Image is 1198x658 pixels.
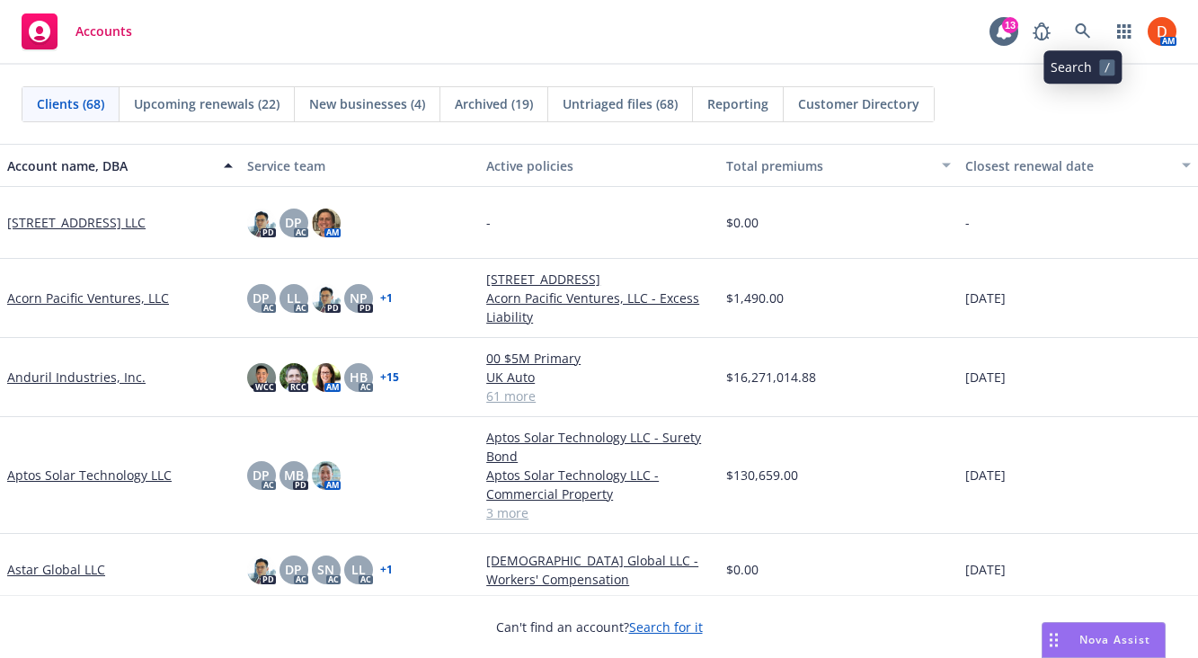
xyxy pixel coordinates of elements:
[285,560,302,579] span: DP
[965,560,1006,579] span: [DATE]
[253,289,270,307] span: DP
[240,144,480,187] button: Service team
[75,24,132,39] span: Accounts
[1043,623,1065,657] div: Drag to move
[1024,13,1060,49] a: Report a Bug
[247,363,276,392] img: photo
[312,363,341,392] img: photo
[312,209,341,237] img: photo
[496,618,703,636] span: Can't find an account?
[486,428,712,466] a: Aptos Solar Technology LLC - Surety Bond
[486,349,712,368] a: 00 $5M Primary
[707,94,768,113] span: Reporting
[14,6,139,57] a: Accounts
[965,156,1171,175] div: Closest renewal date
[1079,632,1150,647] span: Nova Assist
[37,94,104,113] span: Clients (68)
[486,213,491,232] span: -
[726,466,798,485] span: $130,659.00
[253,466,270,485] span: DP
[1002,17,1018,33] div: 13
[7,213,146,232] a: [STREET_ADDRESS] LLC
[965,466,1006,485] span: [DATE]
[719,144,959,187] button: Total premiums
[247,209,276,237] img: photo
[7,368,146,387] a: Anduril Industries, Inc.
[726,156,932,175] div: Total premiums
[965,213,970,232] span: -
[486,368,712,387] a: UK Auto
[7,289,169,307] a: Acorn Pacific Ventures, LLC
[965,289,1006,307] span: [DATE]
[287,289,301,307] span: LL
[486,387,712,405] a: 61 more
[479,144,719,187] button: Active policies
[350,368,368,387] span: HB
[726,289,784,307] span: $1,490.00
[486,289,712,326] a: Acorn Pacific Ventures, LLC - Excess Liability
[317,560,334,579] span: SN
[280,363,308,392] img: photo
[380,565,393,575] a: + 1
[380,372,399,383] a: + 15
[486,551,712,589] a: [DEMOGRAPHIC_DATA] Global LLC - Workers' Compensation
[247,156,473,175] div: Service team
[726,368,816,387] span: $16,271,014.88
[285,213,302,232] span: DP
[965,368,1006,387] span: [DATE]
[1148,17,1176,46] img: photo
[350,289,368,307] span: NP
[958,144,1198,187] button: Closest renewal date
[7,466,172,485] a: Aptos Solar Technology LLC
[380,293,393,304] a: + 1
[629,618,703,636] a: Search for it
[486,270,712,289] a: [STREET_ADDRESS]
[1042,622,1166,658] button: Nova Assist
[1106,13,1142,49] a: Switch app
[486,156,712,175] div: Active policies
[486,503,712,522] a: 3 more
[7,560,105,579] a: Astar Global LLC
[312,284,341,313] img: photo
[1065,13,1101,49] a: Search
[134,94,280,113] span: Upcoming renewals (22)
[309,94,425,113] span: New businesses (4)
[455,94,533,113] span: Archived (19)
[7,156,213,175] div: Account name, DBA
[563,94,678,113] span: Untriaged files (68)
[486,466,712,503] a: Aptos Solar Technology LLC - Commercial Property
[351,560,366,579] span: LL
[284,466,304,485] span: MB
[798,94,919,113] span: Customer Directory
[726,560,759,579] span: $0.00
[247,556,276,584] img: photo
[312,461,341,490] img: photo
[726,213,759,232] span: $0.00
